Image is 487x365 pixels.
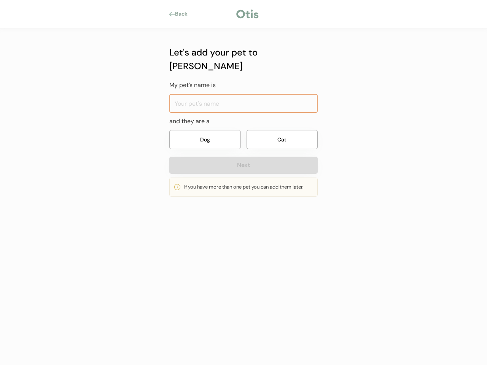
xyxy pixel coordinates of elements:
[184,183,313,191] div: If you have more than one pet you can add them later.
[169,94,318,113] input: Your pet's name
[169,130,241,149] button: Dog
[175,10,192,18] div: Back
[247,130,318,149] button: Cat
[169,81,318,90] div: My pet’s name is
[169,46,318,73] div: Let's add your pet to [PERSON_NAME]
[169,117,318,126] div: and they are a
[169,157,318,174] button: Next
